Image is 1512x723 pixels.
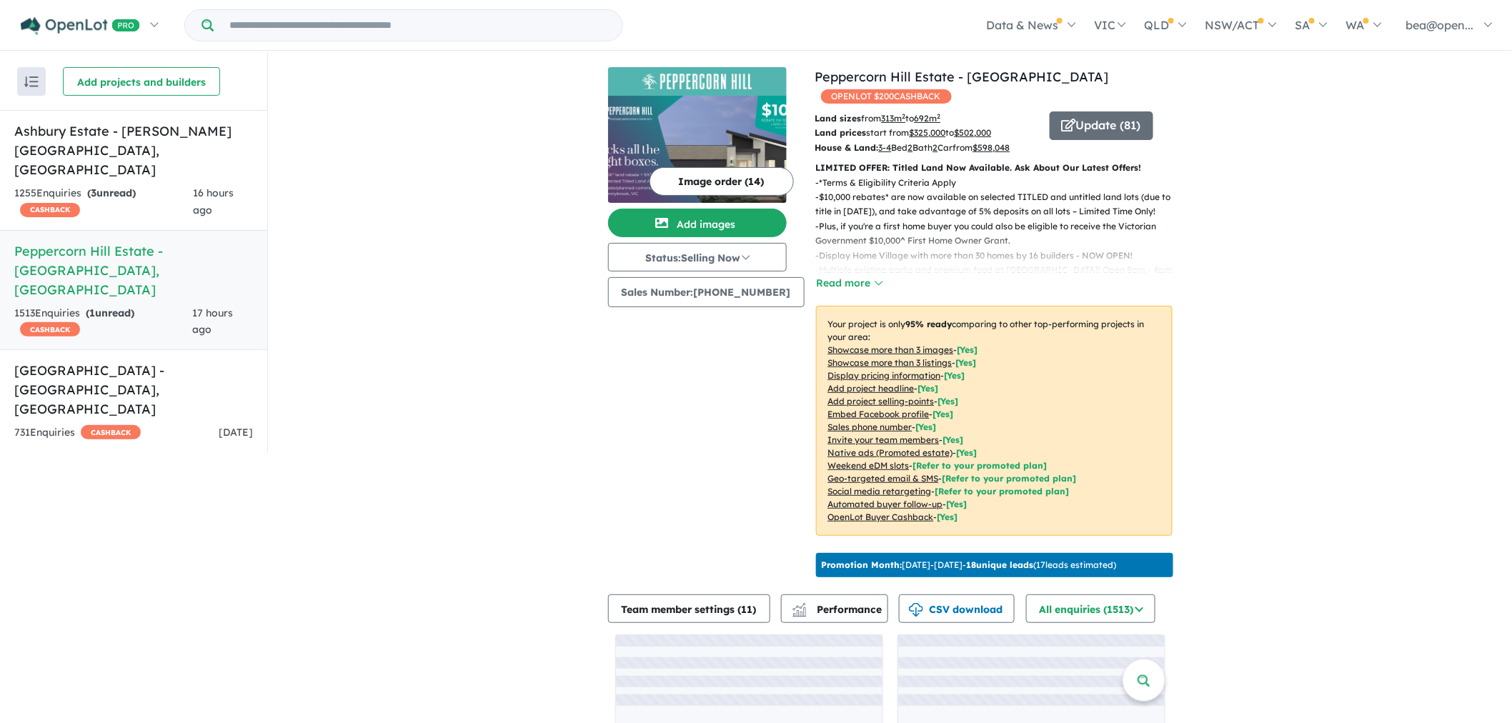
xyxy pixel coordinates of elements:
span: [Yes] [937,512,958,522]
p: Bed Bath Car from [815,141,1039,155]
sup: 2 [902,112,906,120]
span: to [946,127,992,138]
u: Automated buyer follow-up [828,499,943,509]
img: bar-chart.svg [792,607,807,617]
u: 2 [908,142,913,153]
b: Land prices [815,127,867,138]
h5: Ashbury Estate - [PERSON_NAME][GEOGRAPHIC_DATA] , [GEOGRAPHIC_DATA] [14,121,253,179]
img: line-chart.svg [792,603,805,611]
p: start from [815,126,1039,140]
u: Sales phone number [828,422,912,432]
sup: 2 [937,112,941,120]
p: LIMITED OFFER: Titled Land Now Available. Ask About Our Latest Offers! [816,161,1173,175]
button: All enquiries (1513) [1026,594,1155,623]
span: [ Yes ] [938,396,959,407]
b: 18 unique leads [967,559,1034,570]
p: - Plus, if you're a first home buyer you could also be eligible to receive the Victorian Governme... [816,219,1184,249]
span: [Refer to your promoted plan] [913,460,1048,471]
span: [ Yes ] [916,422,937,432]
span: 3 [91,186,96,199]
span: OPENLOT $ 200 CASHBACK [821,89,952,104]
span: 17 hours ago [193,306,234,336]
u: 692 m [915,113,941,124]
div: 1513 Enquir ies [14,305,193,339]
span: 11 [742,603,753,616]
u: Social media retargeting [828,486,932,497]
div: 1255 Enquir ies [14,185,193,219]
button: Performance [781,594,888,623]
u: $ 325,000 [910,127,946,138]
span: Performance [795,603,882,616]
button: Image order (14) [650,167,794,196]
u: Showcase more than 3 listings [828,357,953,368]
span: [ Yes ] [958,344,978,355]
u: Geo-targeted email & SMS [828,473,939,484]
u: $ 598,048 [973,142,1010,153]
span: [ Yes ] [943,434,964,445]
span: CASHBACK [20,322,80,336]
img: Openlot PRO Logo White [21,17,140,35]
input: Try estate name, suburb, builder or developer [217,10,620,41]
button: Sales Number:[PHONE_NUMBER] [608,277,805,307]
span: 1 [89,306,95,319]
u: Display pricing information [828,370,941,381]
a: Peppercorn Hill Estate - [GEOGRAPHIC_DATA] [815,69,1109,85]
u: Weekend eDM slots [828,460,910,471]
span: [ Yes ] [918,383,939,394]
img: Peppercorn Hill Estate - Donnybrook [608,96,787,203]
b: 95 % ready [906,319,953,329]
b: Promotion Month: [822,559,902,570]
button: Add projects and builders [63,67,220,96]
img: sort.svg [24,76,39,87]
button: Add images [608,209,787,237]
span: [Refer to your promoted plan] [935,486,1070,497]
u: Embed Facebook profile [828,409,930,419]
span: [Yes] [957,447,978,458]
u: Invite your team members [828,434,940,445]
u: Add project selling-points [828,396,935,407]
h5: [GEOGRAPHIC_DATA] - [GEOGRAPHIC_DATA] , [GEOGRAPHIC_DATA] [14,361,253,419]
span: [DATE] [219,426,253,439]
span: bea@open... [1406,18,1474,32]
span: [ Yes ] [956,357,977,368]
p: - Display Home Village with more than 30 homes by 16 builders - NOW OPEN! [816,249,1184,263]
u: Native ads (Promoted estate) [828,447,953,458]
b: Land sizes [815,113,862,124]
p: [DATE] - [DATE] - ( 17 leads estimated) [822,559,1117,572]
p: - *Terms & Eligibility Criteria Apply [816,176,1184,190]
u: 313 m [882,113,906,124]
button: CSV download [899,594,1015,623]
p: - Multiple existing parks and premium food at [GEOGRAPHIC_DATA]! Open 8am - 4pm, 7 days. [816,263,1184,292]
p: - $10,000 rebates* are now available on selected TITLED and untitled land lots (due to title in [... [816,190,1184,219]
u: OpenLot Buyer Cashback [828,512,934,522]
u: $ 502,000 [955,127,992,138]
u: 2 [933,142,938,153]
button: Status:Selling Now [608,243,787,271]
b: House & Land: [815,142,879,153]
span: to [906,113,941,124]
img: download icon [909,603,923,617]
div: 731 Enquir ies [14,424,141,442]
p: from [815,111,1039,126]
p: Your project is only comparing to other top-performing projects in your area: - - - - - - - - - -... [816,306,1173,536]
h5: Peppercorn Hill Estate - [GEOGRAPHIC_DATA] , [GEOGRAPHIC_DATA] [14,241,253,299]
button: Read more [816,275,883,291]
span: [Yes] [947,499,968,509]
u: Add project headline [828,383,915,394]
button: Update (81) [1050,111,1153,140]
span: [Refer to your promoted plan] [942,473,1077,484]
a: Peppercorn Hill Estate - Donnybrook LogoPeppercorn Hill Estate - Donnybrook [608,67,787,203]
u: 3-4 [879,142,892,153]
span: CASHBACK [20,203,80,217]
button: Team member settings (11) [608,594,770,623]
strong: ( unread) [87,186,136,199]
span: CASHBACK [81,425,141,439]
span: 16 hours ago [193,186,234,216]
span: [ Yes ] [933,409,954,419]
strong: ( unread) [86,306,134,319]
u: Showcase more than 3 images [828,344,954,355]
span: [ Yes ] [945,370,965,381]
img: Peppercorn Hill Estate - Donnybrook Logo [614,73,781,90]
